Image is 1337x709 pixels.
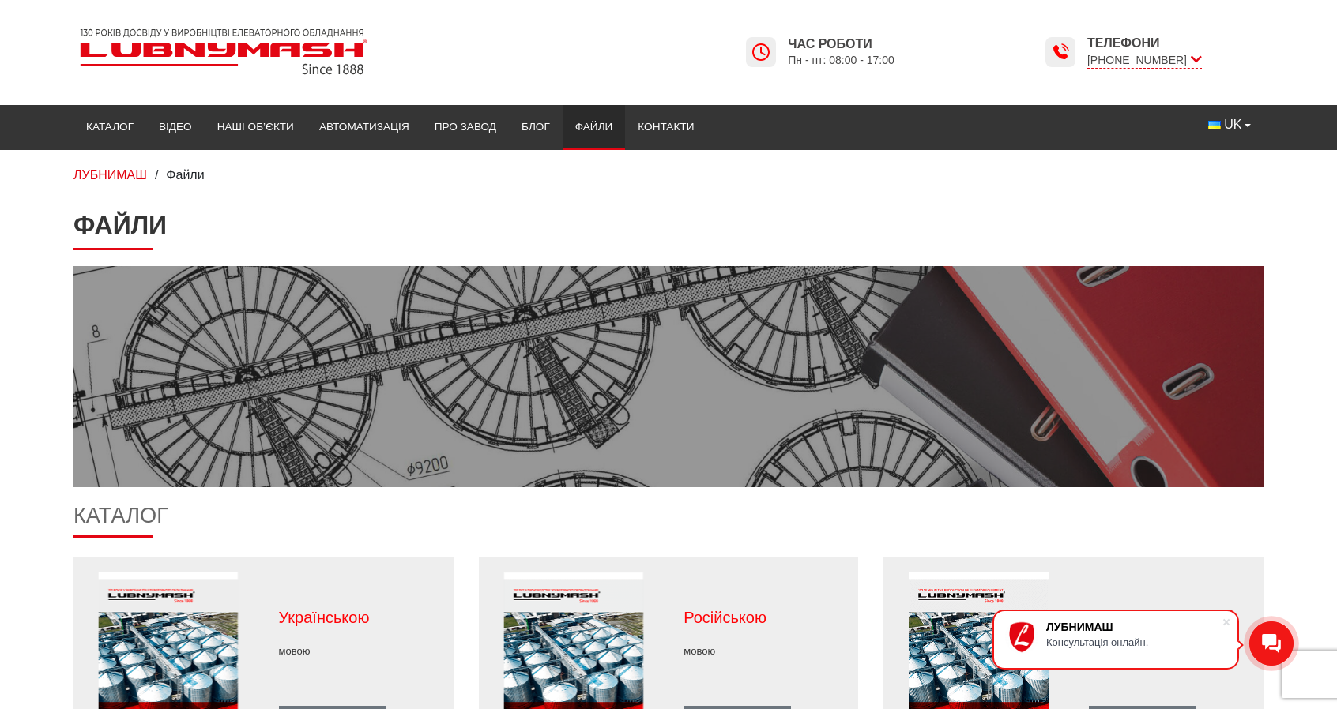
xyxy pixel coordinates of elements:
[205,110,307,144] a: Наші об’єкти
[422,110,509,144] a: Про завод
[166,168,204,182] span: Файли
[563,110,626,144] a: Файли
[1046,621,1222,633] div: ЛУБНИМАШ
[73,210,1264,249] h1: Файли
[684,644,843,658] p: мовою
[751,43,770,62] img: Lubnymash time icon
[1051,43,1070,62] img: Lubnymash time icon
[1087,52,1202,69] span: [PHONE_NUMBER]
[788,36,894,53] span: Час роботи
[1046,636,1222,648] div: Консультація онлайн.
[73,503,1264,538] h2: Каталог
[73,110,146,144] a: Каталог
[625,110,706,144] a: Контакти
[1087,35,1202,52] span: Телефони
[146,110,205,144] a: Відео
[788,53,894,68] span: Пн - пт: 08:00 - 17:00
[279,644,439,658] p: мовою
[73,22,374,81] img: Lubnymash
[155,168,158,182] span: /
[684,606,843,628] p: Російською
[307,110,422,144] a: Автоматизація
[1089,606,1248,628] p: Англійською
[1208,121,1221,129] img: Українська
[279,606,439,628] p: Українською
[1196,110,1264,140] button: UK
[509,110,563,144] a: Блог
[1224,116,1241,133] span: UK
[73,168,147,182] a: ЛУБНИМАШ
